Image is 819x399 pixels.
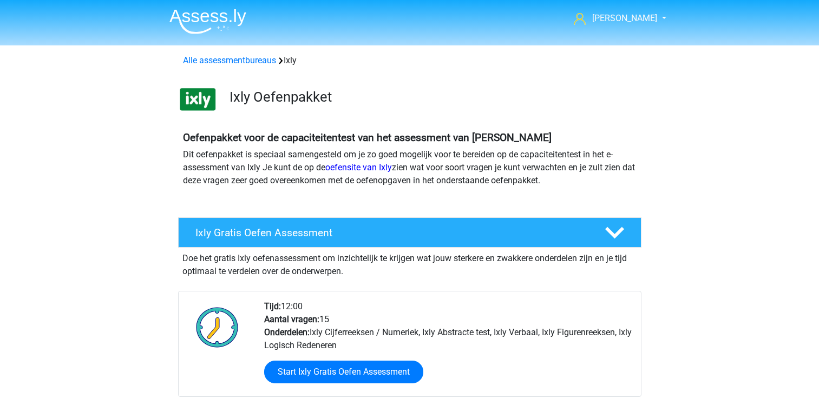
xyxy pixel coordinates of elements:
[256,300,640,396] div: 12:00 15 Ixly Cijferreeksen / Numeriek, Ixly Abstracte test, Ixly Verbaal, Ixly Figurenreeksen, I...
[174,217,646,248] a: Ixly Gratis Oefen Assessment
[178,248,641,278] div: Doe het gratis Ixly oefenassessment om inzichtelijk te krijgen wat jouw sterkere en zwakkere onde...
[264,301,281,311] b: Tijd:
[183,131,552,144] b: Oefenpakket voor de capaciteitentest van het assessment van [PERSON_NAME]
[230,89,633,105] h3: Ixly Oefenpakket
[183,148,637,187] p: Dit oefenpakket is speciaal samengesteld om je zo goed mogelijk voor te bereiden op de capaciteit...
[195,227,587,239] h4: Ixly Gratis Oefen Assessment
[179,80,217,118] img: ixly.png
[569,12,658,25] a: [PERSON_NAME]
[592,13,657,23] span: [PERSON_NAME]
[190,300,245,354] img: Klok
[179,54,641,67] div: Ixly
[169,9,246,34] img: Assessly
[264,327,310,337] b: Onderdelen:
[183,55,276,65] a: Alle assessmentbureaus
[264,361,423,383] a: Start Ixly Gratis Oefen Assessment
[264,314,319,324] b: Aantal vragen:
[325,162,392,172] a: oefensite van Ixly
